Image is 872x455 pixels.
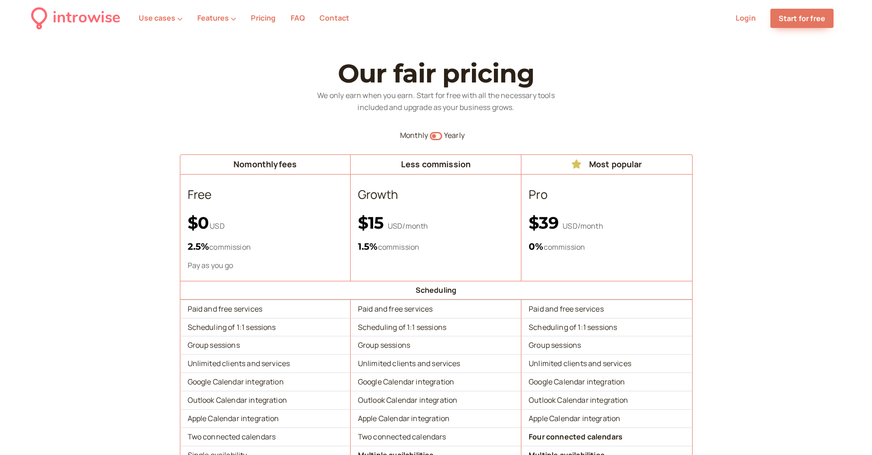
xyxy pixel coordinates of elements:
[180,281,693,300] td: Scheduling
[358,241,378,252] span: 1.5 %
[529,213,684,233] p: USD/month
[180,318,351,336] td: Scheduling of 1:1 sessions
[770,9,834,28] a: Start for free
[521,354,692,373] td: Unlimited clients and services
[180,391,351,409] td: Outlook Calendar integration
[351,318,521,336] td: Scheduling of 1:1 sessions
[354,159,517,170] div: Less commission
[529,213,563,233] span: $ 39
[180,354,351,373] td: Unlimited clients and services
[139,14,183,22] button: Use cases
[291,13,305,23] a: FAQ
[521,373,692,391] td: Google Calendar integration
[358,213,514,233] p: USD/month
[358,186,514,204] h2: Growth
[358,213,388,233] span: $ 15
[180,409,351,428] td: Apple Calendar integration
[521,409,692,428] td: Apple Calendar integration
[529,239,684,254] p: commission
[320,13,349,23] a: Contact
[529,432,623,442] b: Four connected calendars
[180,336,351,354] td: Group sessions
[351,391,521,409] td: Outlook Calendar integration
[180,428,351,446] td: Two connected calendars
[188,213,343,233] p: USD
[188,239,343,254] p: commission
[351,300,521,318] td: Paid and free services
[180,130,428,142] div: Monthly
[180,60,693,88] h1: Our fair pricing
[826,411,872,455] iframe: Chat Widget
[521,391,692,409] td: Outlook Calendar integration
[197,14,236,22] button: Features
[358,239,514,254] p: commission
[529,241,543,252] span: 0 %
[31,5,120,31] a: introwise
[736,13,756,23] a: Login
[525,159,688,170] div: Most popular
[180,373,351,391] td: Google Calendar integration
[188,186,343,204] h2: Free
[351,336,521,354] td: Group sessions
[180,154,351,175] td: No monthly fees
[251,13,276,23] a: Pricing
[351,354,521,373] td: Unlimited clients and services
[180,300,351,318] td: Paid and free services
[351,409,521,428] td: Apple Calendar integration
[521,336,692,354] td: Group sessions
[521,300,692,318] td: Paid and free services
[188,260,343,271] p: Pay as you go
[521,318,692,336] td: Scheduling of 1:1 sessions
[53,5,120,31] div: introwise
[529,186,684,204] h2: Pro
[351,428,521,446] td: Two connected calendars
[351,373,521,391] td: Google Calendar integration
[188,241,210,252] span: 2.5 %
[444,130,693,142] div: Yearly
[188,213,209,233] span: $0
[303,90,569,114] p: We only earn when you earn. Start for free with all the necessary tools included and upgrade as y...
